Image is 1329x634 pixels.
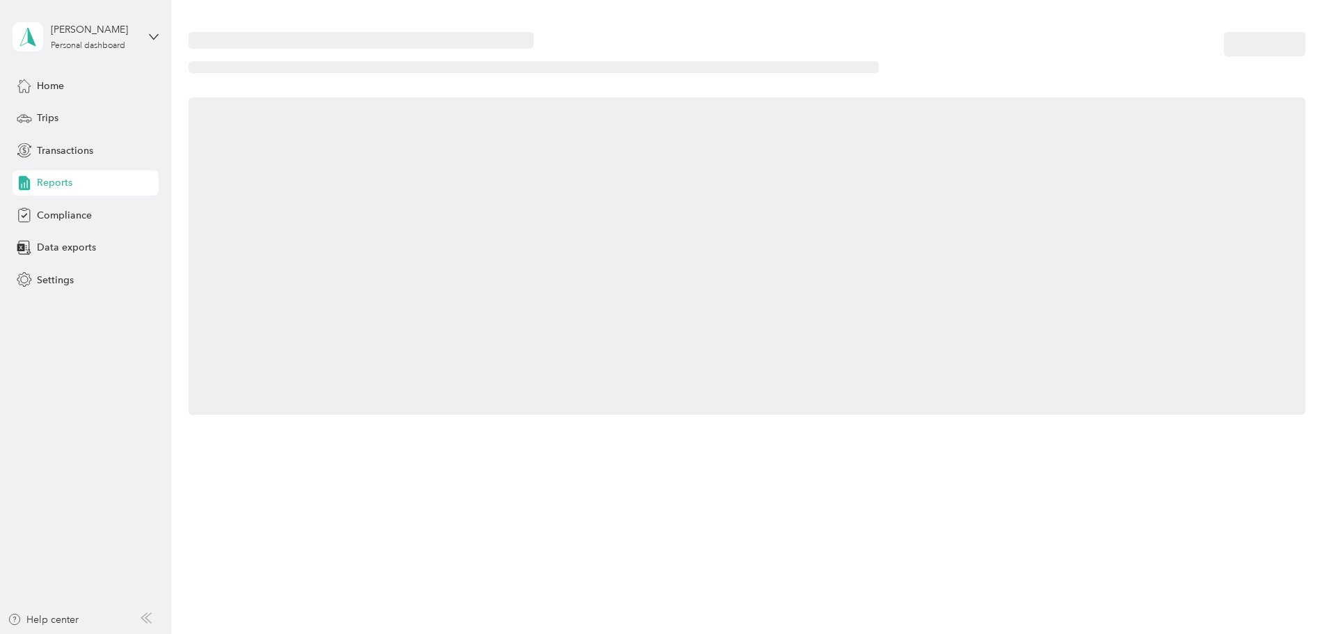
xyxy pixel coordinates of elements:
button: Help center [8,612,79,627]
span: Compliance [37,208,92,223]
iframe: Everlance-gr Chat Button Frame [1251,556,1329,634]
span: Home [37,79,64,93]
span: Reports [37,175,72,190]
span: Settings [37,273,74,287]
span: Data exports [37,240,96,255]
span: Transactions [37,143,93,158]
div: Personal dashboard [51,42,125,50]
div: [PERSON_NAME] [51,22,138,37]
span: Trips [37,111,58,125]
